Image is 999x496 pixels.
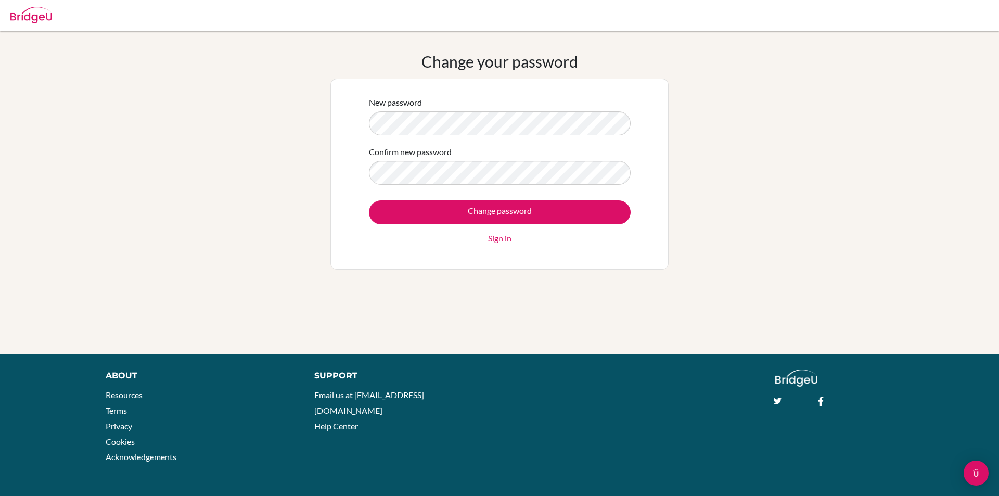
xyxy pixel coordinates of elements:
img: logo_white@2x-f4f0deed5e89b7ecb1c2cc34c3e3d731f90f0f143d5ea2071677605dd97b5244.png [775,370,817,387]
div: Support [314,370,488,382]
a: Acknowledgements [106,452,176,462]
div: Open Intercom Messenger [964,461,989,486]
label: New password [369,96,422,109]
label: Confirm new password [369,146,452,158]
a: Email us at [EMAIL_ADDRESS][DOMAIN_NAME] [314,390,424,415]
a: Terms [106,405,127,415]
h1: Change your password [421,52,578,71]
a: Help Center [314,421,358,431]
input: Change password [369,200,631,224]
img: Bridge-U [10,7,52,23]
div: About [106,370,291,382]
a: Cookies [106,437,135,447]
a: Sign in [488,232,511,245]
a: Resources [106,390,143,400]
a: Privacy [106,421,132,431]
